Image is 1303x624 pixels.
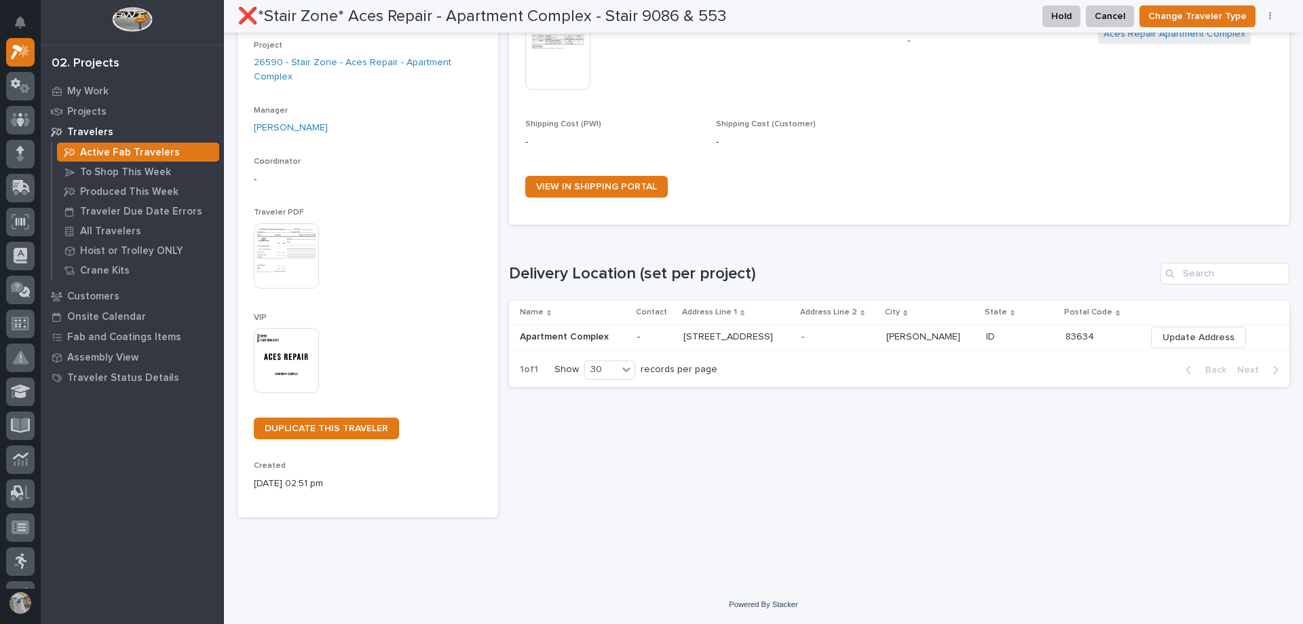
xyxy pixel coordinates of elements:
[907,34,1082,48] p: -
[885,305,900,320] p: City
[1065,329,1097,343] p: 83634
[1086,5,1134,27] button: Cancel
[986,329,998,343] p: ID
[67,372,179,384] p: Traveler Status Details
[1051,8,1072,24] span: Hold
[716,120,816,128] span: Shipping Cost (Customer)
[1175,364,1232,376] button: Back
[41,101,224,122] a: Projects
[41,347,224,367] a: Assembly View
[67,126,113,139] p: Travelers
[1160,263,1289,285] input: Search
[52,261,224,280] a: Crane Kits
[1103,27,1245,41] a: Aces Repair Apartment Complex
[1163,329,1234,346] span: Update Address
[52,56,119,71] div: 02. Projects
[254,172,482,187] p: -
[509,264,1156,284] h1: Delivery Location (set per project)
[985,305,1007,320] p: State
[67,291,119,303] p: Customers
[41,306,224,327] a: Onsite Calendar
[509,325,1290,350] tr: Apartment ComplexApartment Complex -[STREET_ADDRESS][STREET_ADDRESS] -- [PERSON_NAME][PERSON_NAME...
[52,162,224,181] a: To Shop This Week
[254,208,304,217] span: Traveler PDF
[729,600,797,608] a: Powered By Stacker
[67,311,146,323] p: Onsite Calendar
[1139,5,1255,27] button: Change Traveler Type
[6,8,35,37] button: Notifications
[80,245,183,257] p: Hoist or Trolley ONLY
[238,7,726,26] h2: ❌*Stair Zone* Aces Repair - Apartment Complex - Stair 9086 & 553
[801,329,807,343] p: -
[254,56,482,84] a: 26590 - Stair Zone - Aces Repair - Apartment Complex
[585,363,618,377] div: 30
[254,314,267,322] span: VIP
[80,186,178,198] p: Produced This Week
[1148,8,1247,24] span: Change Traveler Type
[682,305,737,320] p: Address Line 1
[41,122,224,142] a: Travelers
[536,182,657,191] span: VIEW IN SHIPPING PORTAL
[1237,364,1267,376] span: Next
[1095,8,1125,24] span: Cancel
[41,81,224,101] a: My Work
[52,143,224,162] a: Active Fab Travelers
[636,305,667,320] p: Contact
[886,329,963,343] p: [PERSON_NAME]
[525,135,700,149] p: -
[1042,5,1080,27] button: Hold
[254,418,399,439] a: DUPLICATE THIS TRAVELER
[554,364,579,375] p: Show
[254,158,301,166] span: Coordinator
[520,305,544,320] p: Name
[52,221,224,240] a: All Travelers
[716,135,891,149] p: -
[525,176,668,198] a: VIEW IN SHIPPING PORTAL
[254,477,482,491] p: [DATE] 02:51 pm
[112,7,152,32] img: Workspace Logo
[254,41,282,50] span: Project
[800,305,857,320] p: Address Line 2
[52,182,224,201] a: Produced This Week
[41,286,224,306] a: Customers
[254,462,286,470] span: Created
[80,147,180,159] p: Active Fab Travelers
[52,202,224,221] a: Traveler Due Date Errors
[80,225,141,238] p: All Travelers
[254,121,328,135] a: [PERSON_NAME]
[1064,305,1112,320] p: Postal Code
[67,106,107,118] p: Projects
[509,353,549,386] p: 1 of 1
[67,352,138,364] p: Assembly View
[641,364,717,375] p: records per page
[80,206,202,218] p: Traveler Due Date Errors
[265,424,388,433] span: DUPLICATE THIS TRAVELER
[52,241,224,260] a: Hoist or Trolley ONLY
[80,166,171,179] p: To Shop This Week
[80,265,130,277] p: Crane Kits
[6,589,35,617] button: users-avatar
[1197,364,1226,376] span: Back
[1151,327,1246,348] button: Update Address
[41,367,224,388] a: Traveler Status Details
[637,331,673,343] p: -
[683,329,776,343] p: [STREET_ADDRESS]
[41,327,224,347] a: Fab and Coatings Items
[520,329,611,343] p: Apartment Complex
[17,16,35,38] div: Notifications
[1232,364,1289,376] button: Next
[67,86,109,98] p: My Work
[525,120,601,128] span: Shipping Cost (PWI)
[254,107,288,115] span: Manager
[67,331,181,344] p: Fab and Coatings Items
